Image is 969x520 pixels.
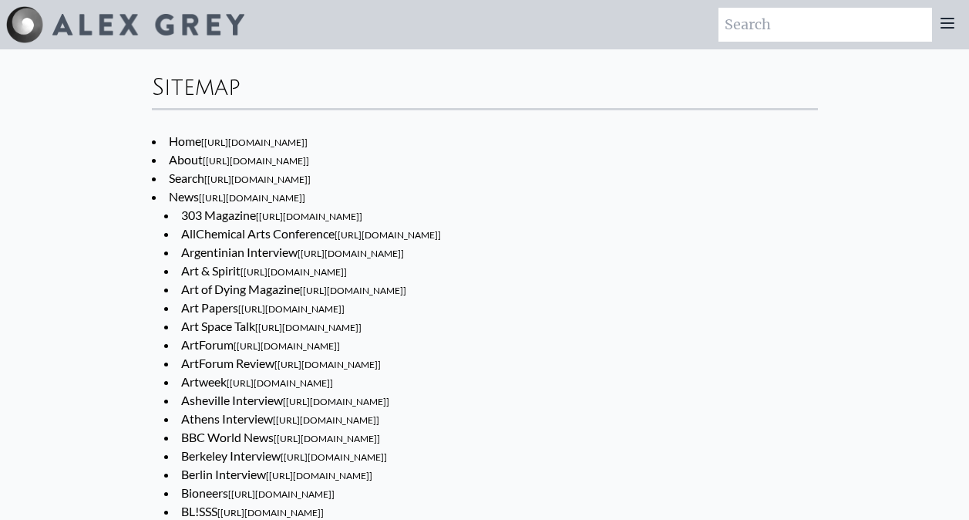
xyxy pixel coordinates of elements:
[217,507,324,518] span: [[URL][DOMAIN_NAME]]
[273,414,379,426] span: [[URL][DOMAIN_NAME]]
[169,152,309,167] a: About[[URL][DOMAIN_NAME]]
[203,155,309,167] span: [[URL][DOMAIN_NAME]]
[181,245,404,259] a: Argentinian Interview[[URL][DOMAIN_NAME]]
[204,174,311,185] span: [[URL][DOMAIN_NAME]]
[201,137,308,148] span: [[URL][DOMAIN_NAME]]
[335,229,441,241] span: [[URL][DOMAIN_NAME]]
[181,504,324,518] a: BL!SSS[[URL][DOMAIN_NAME]]
[181,319,362,333] a: Art Space Talk[[URL][DOMAIN_NAME]]
[228,488,335,500] span: [[URL][DOMAIN_NAME]]
[255,322,362,333] span: [[URL][DOMAIN_NAME]]
[266,470,372,481] span: [[URL][DOMAIN_NAME]]
[181,300,345,315] a: Art Papers[[URL][DOMAIN_NAME]]
[181,467,372,481] a: Berlin Interview[[URL][DOMAIN_NAME]]
[234,340,340,352] span: [[URL][DOMAIN_NAME]]
[281,451,387,463] span: [[URL][DOMAIN_NAME]]
[169,133,308,148] a: Home[[URL][DOMAIN_NAME]]
[181,448,387,463] a: Berkeley Interview[[URL][DOMAIN_NAME]]
[181,430,380,444] a: BBC World News[[URL][DOMAIN_NAME]]
[181,393,389,407] a: Asheville Interview[[URL][DOMAIN_NAME]]
[298,248,404,259] span: [[URL][DOMAIN_NAME]]
[181,282,406,296] a: Art of Dying Magazine[[URL][DOMAIN_NAME]]
[227,377,333,389] span: [[URL][DOMAIN_NAME]]
[283,396,389,407] span: [[URL][DOMAIN_NAME]]
[152,62,818,108] div: Sitemap
[300,285,406,296] span: [[URL][DOMAIN_NAME]]
[181,263,347,278] a: Art & Spirit[[URL][DOMAIN_NAME]]
[718,8,932,42] input: Search
[238,303,345,315] span: [[URL][DOMAIN_NAME]]
[181,356,381,370] a: ArtForum Review[[URL][DOMAIN_NAME]]
[241,266,347,278] span: [[URL][DOMAIN_NAME]]
[256,211,362,222] span: [[URL][DOMAIN_NAME]]
[181,337,340,352] a: ArtForum[[URL][DOMAIN_NAME]]
[274,359,381,370] span: [[URL][DOMAIN_NAME]]
[181,411,379,426] a: Athens Interview[[URL][DOMAIN_NAME]]
[181,226,441,241] a: AllChemical Arts Conference[[URL][DOMAIN_NAME]]
[181,208,362,222] a: 303 Magazine[[URL][DOMAIN_NAME]]
[169,171,311,185] a: Search[[URL][DOMAIN_NAME]]
[181,374,333,389] a: Artweek[[URL][DOMAIN_NAME]]
[199,192,305,204] span: [[URL][DOMAIN_NAME]]
[169,189,305,204] a: News[[URL][DOMAIN_NAME]]
[274,433,380,444] span: [[URL][DOMAIN_NAME]]
[181,485,335,500] a: Bioneers[[URL][DOMAIN_NAME]]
